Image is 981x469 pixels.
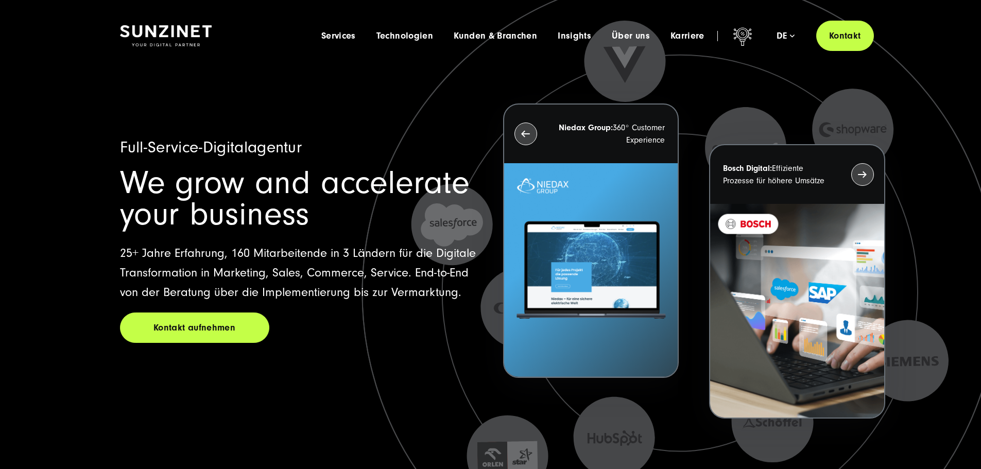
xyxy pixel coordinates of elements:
[504,163,678,377] img: Letztes Projekt von Niedax. Ein Laptop auf dem die Niedax Website geöffnet ist, auf blauem Hinter...
[556,121,665,146] p: 360° Customer Experience
[777,31,795,41] div: de
[816,21,874,51] a: Kontakt
[558,31,591,41] a: Insights
[376,31,433,41] a: Technologien
[120,164,470,233] span: We grow and accelerate your business
[723,162,832,187] p: Effiziente Prozesse für höhere Umsätze
[612,31,650,41] a: Über uns
[120,138,302,157] span: Full-Service-Digitalagentur
[723,164,772,173] strong: Bosch Digital:
[559,123,613,132] strong: Niedax Group:
[321,31,356,41] a: Services
[503,103,679,378] button: Niedax Group:360° Customer Experience Letztes Projekt von Niedax. Ein Laptop auf dem die Niedax W...
[710,204,884,418] img: BOSCH - Kundeprojekt - Digital Transformation Agentur SUNZINET
[120,25,212,47] img: SUNZINET Full Service Digital Agentur
[120,244,478,302] p: 25+ Jahre Erfahrung, 160 Mitarbeitende in 3 Ländern für die Digitale Transformation in Marketing,...
[120,312,269,343] a: Kontakt aufnehmen
[709,144,885,419] button: Bosch Digital:Effiziente Prozesse für höhere Umsätze BOSCH - Kundeprojekt - Digital Transformatio...
[454,31,537,41] a: Kunden & Branchen
[670,31,704,41] a: Karriere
